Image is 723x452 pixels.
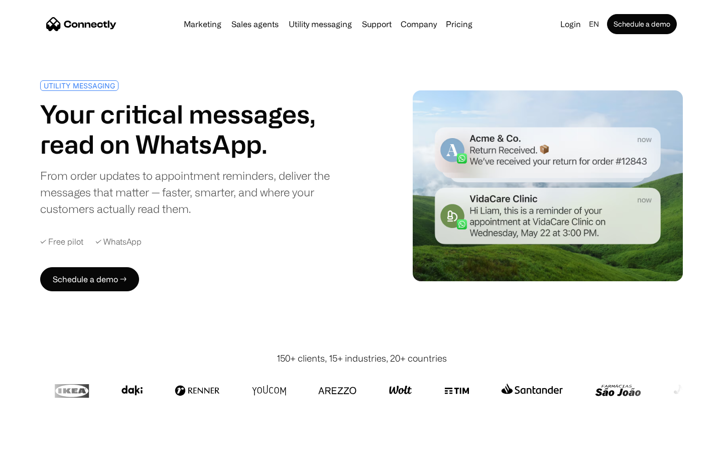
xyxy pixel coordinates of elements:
div: UTILITY MESSAGING [44,82,115,89]
div: en [589,17,599,31]
div: Company [398,17,440,31]
div: Company [401,17,437,31]
h1: Your critical messages, read on WhatsApp. [40,99,357,159]
a: Sales agents [227,20,283,28]
div: From order updates to appointment reminders, deliver the messages that matter — faster, smarter, ... [40,167,357,217]
a: Marketing [180,20,225,28]
div: ✓ Free pilot [40,237,83,247]
ul: Language list [20,434,60,448]
div: en [585,17,605,31]
a: Support [358,20,396,28]
a: home [46,17,116,32]
aside: Language selected: English [10,433,60,448]
a: Pricing [442,20,476,28]
a: Login [556,17,585,31]
div: 150+ clients, 15+ industries, 20+ countries [277,352,447,365]
a: Schedule a demo [607,14,677,34]
a: Utility messaging [285,20,356,28]
a: Schedule a demo → [40,267,139,291]
div: ✓ WhatsApp [95,237,142,247]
